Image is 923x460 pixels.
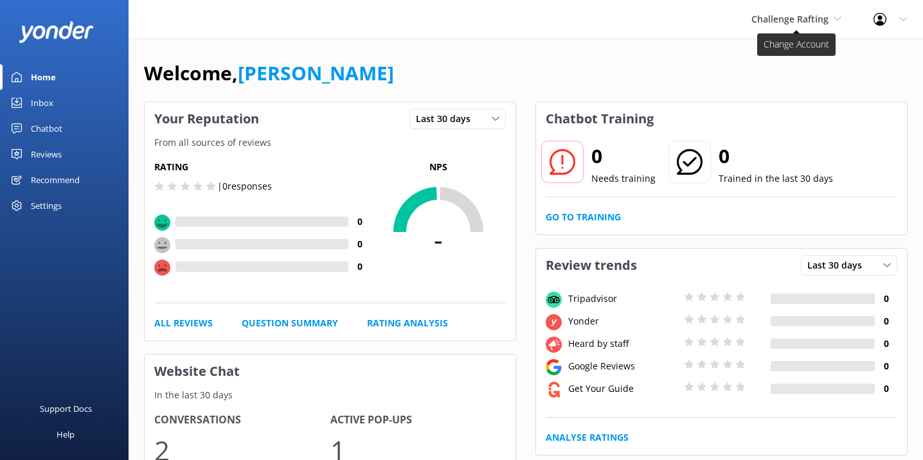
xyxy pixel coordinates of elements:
[242,316,338,330] a: Question Summary
[371,160,506,174] p: NPS
[145,102,269,136] h3: Your Reputation
[145,136,515,150] p: From all sources of reviews
[875,314,897,328] h4: 0
[348,237,371,251] h4: 0
[57,421,75,447] div: Help
[565,292,681,306] div: Tripadvisor
[875,382,897,396] h4: 0
[565,314,681,328] div: Yonder
[154,316,213,330] a: All Reviews
[751,13,829,25] span: Challenge Rafting
[154,160,371,174] h5: Rating
[565,359,681,373] div: Google Reviews
[144,58,394,89] h1: Welcome,
[31,64,56,90] div: Home
[31,193,62,218] div: Settings
[591,141,656,172] h2: 0
[348,215,371,229] h4: 0
[875,337,897,351] h4: 0
[40,396,92,421] div: Support Docs
[719,172,833,186] p: Trained in the last 30 days
[875,359,897,373] h4: 0
[145,355,515,388] h3: Website Chat
[546,430,629,445] a: Analyse Ratings
[719,141,833,172] h2: 0
[536,249,647,282] h3: Review trends
[371,223,506,255] span: -
[31,141,62,167] div: Reviews
[348,260,371,274] h4: 0
[546,210,621,224] a: Go to Training
[154,412,330,429] h4: Conversations
[31,116,62,141] div: Chatbot
[19,21,93,42] img: yonder-white-logo.png
[367,316,448,330] a: Rating Analysis
[217,179,272,193] p: | 0 responses
[591,172,656,186] p: Needs training
[31,90,53,116] div: Inbox
[565,337,681,351] div: Heard by staff
[31,167,80,193] div: Recommend
[565,382,681,396] div: Get Your Guide
[416,112,478,126] span: Last 30 days
[807,258,870,272] span: Last 30 days
[536,102,663,136] h3: Chatbot Training
[875,292,897,306] h4: 0
[145,388,515,402] p: In the last 30 days
[238,60,394,86] a: [PERSON_NAME]
[330,412,506,429] h4: Active Pop-ups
